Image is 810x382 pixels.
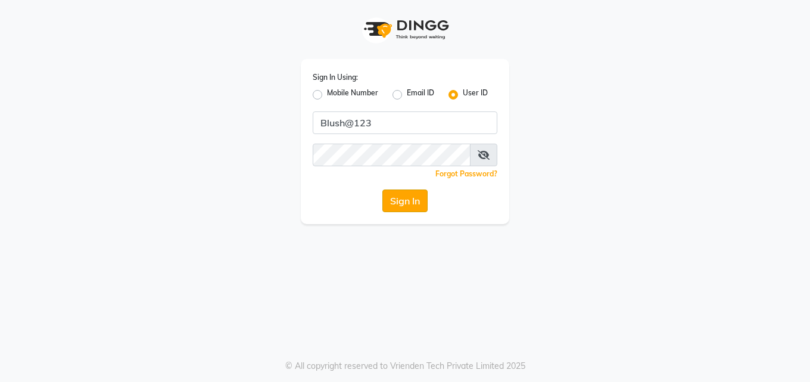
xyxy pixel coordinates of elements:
[463,88,488,102] label: User ID
[407,88,434,102] label: Email ID
[435,169,497,178] a: Forgot Password?
[327,88,378,102] label: Mobile Number
[382,190,428,212] button: Sign In
[313,144,471,166] input: Username
[313,72,358,83] label: Sign In Using:
[357,12,453,47] img: logo1.svg
[313,111,497,134] input: Username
